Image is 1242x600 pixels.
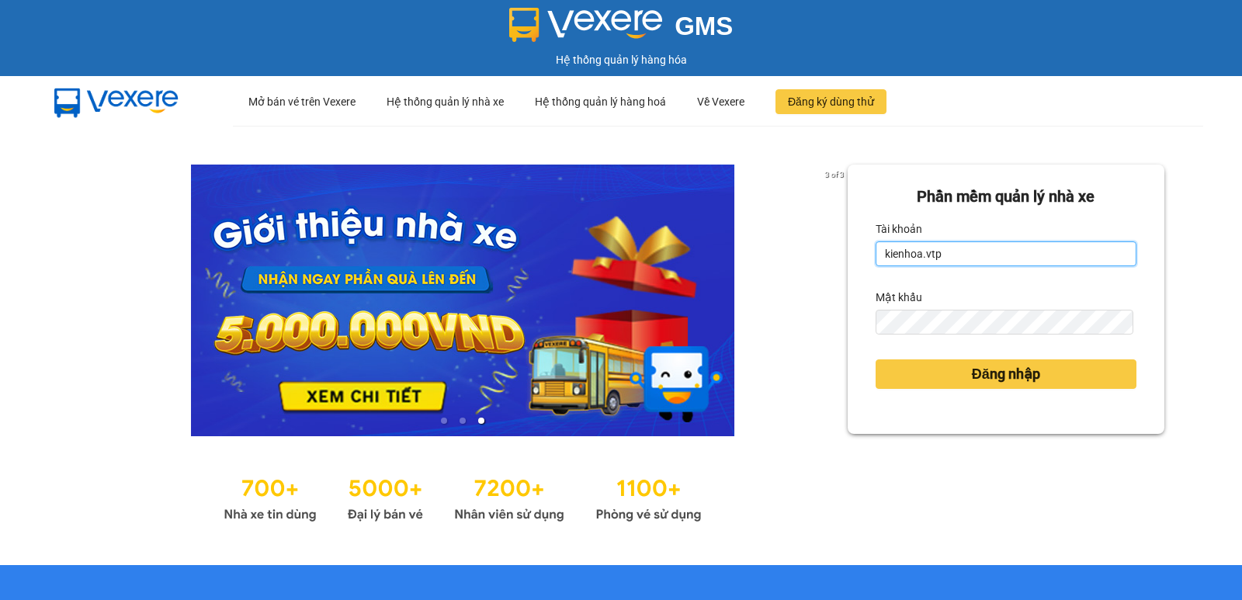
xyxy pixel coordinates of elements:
img: Statistics.png [224,467,702,526]
label: Mật khẩu [876,285,922,310]
div: Về Vexere [697,77,744,127]
a: GMS [509,23,734,36]
input: Tài khoản [876,241,1136,266]
li: slide item 3 [478,418,484,424]
div: Mở bán vé trên Vexere [248,77,356,127]
span: Đăng nhập [972,363,1040,385]
div: Hệ thống quản lý hàng hoá [535,77,666,127]
div: Hệ thống quản lý nhà xe [387,77,504,127]
li: slide item 1 [441,418,447,424]
button: Đăng ký dùng thử [775,89,886,114]
button: next slide / item [826,165,848,436]
img: mbUUG5Q.png [39,76,194,127]
label: Tài khoản [876,217,922,241]
span: GMS [675,12,733,40]
input: Mật khẩu [876,310,1133,335]
span: Đăng ký dùng thử [788,93,874,110]
li: slide item 2 [460,418,466,424]
div: Phần mềm quản lý nhà xe [876,185,1136,209]
div: Hệ thống quản lý hàng hóa [4,51,1238,68]
button: Đăng nhập [876,359,1136,389]
button: previous slide / item [78,165,99,436]
img: logo 2 [509,8,663,42]
p: 3 of 3 [820,165,848,185]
